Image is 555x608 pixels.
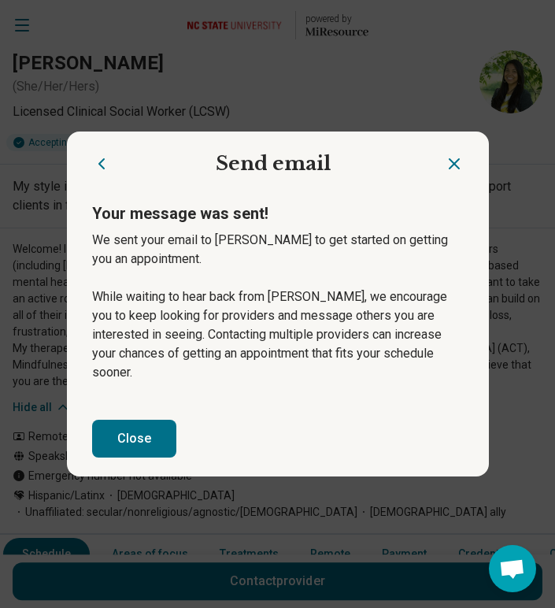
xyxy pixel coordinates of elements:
[92,231,464,269] p: We sent your email to [PERSON_NAME] to get started on getting you an appointment.
[92,154,111,173] button: Back
[445,154,464,173] button: Close dialog
[92,287,464,382] p: While waiting to hear back from [PERSON_NAME], we encourage you to keep looking for providers and...
[127,150,420,177] span: Send email
[92,202,464,224] p: Your message was sent!
[92,420,176,458] button: Close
